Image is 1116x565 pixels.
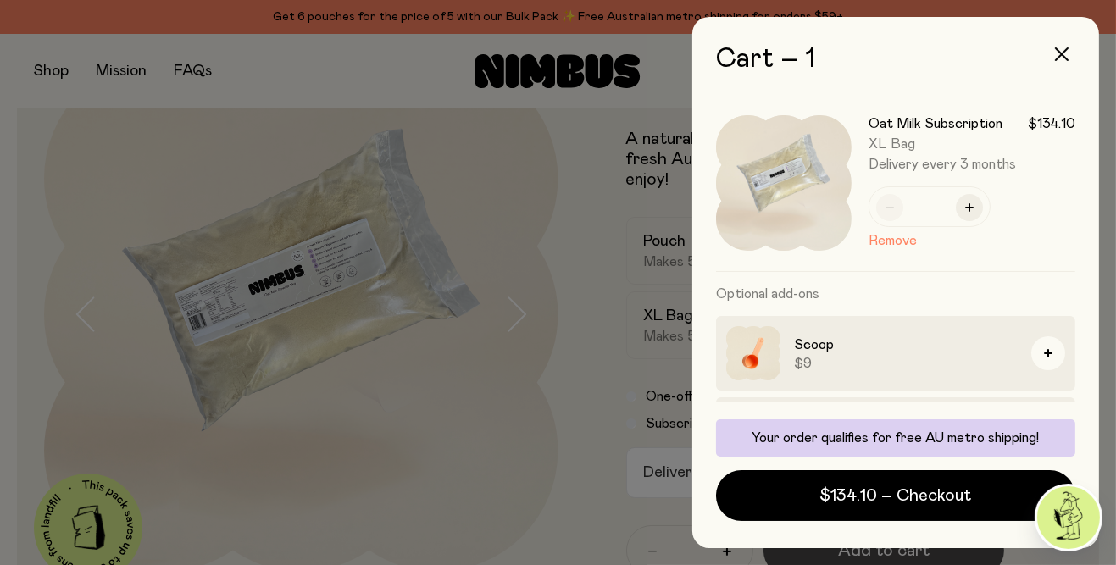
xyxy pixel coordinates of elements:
button: $134.10 – Checkout [716,470,1075,521]
p: Your order qualifies for free AU metro shipping! [726,429,1065,446]
h3: Optional add-ons [716,272,1075,316]
h3: Scoop [794,335,1018,355]
h2: Cart – 1 [716,44,1075,75]
span: XL Bag [869,137,915,151]
img: agent [1037,486,1100,549]
span: Delivery every 3 months [869,156,1075,173]
button: Remove [869,230,917,251]
span: $134.10 [1028,115,1075,132]
span: $9 [794,355,1018,372]
span: $134.10 – Checkout [820,484,972,507]
h3: Oat Milk Subscription [869,115,1002,132]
